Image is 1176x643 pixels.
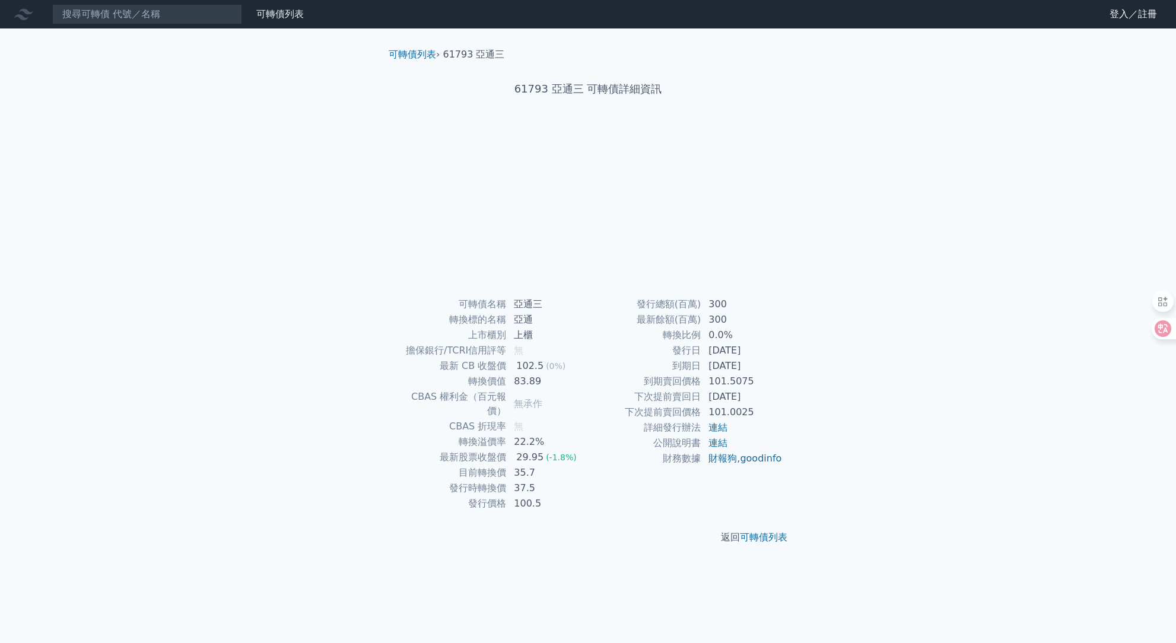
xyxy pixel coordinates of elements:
td: 轉換標的名稱 [393,312,507,327]
td: 300 [701,297,783,312]
td: 目前轉換價 [393,465,507,480]
td: 下次提前賣回價格 [588,405,701,420]
td: 轉換溢價率 [393,434,507,450]
td: 亞通三 [507,297,588,312]
span: 無承作 [514,398,542,409]
td: 詳細發行辦法 [588,420,701,435]
td: [DATE] [701,358,783,374]
td: CBAS 權利金（百元報價） [393,389,507,419]
a: 可轉債列表 [740,531,787,543]
td: [DATE] [701,343,783,358]
a: 連結 [708,437,727,448]
td: 上市櫃別 [393,327,507,343]
td: 300 [701,312,783,327]
td: 亞通 [507,312,588,327]
li: 61793 亞通三 [443,47,505,62]
li: › [389,47,440,62]
a: 可轉債列表 [256,8,304,20]
td: 101.5075 [701,374,783,389]
td: 35.7 [507,465,588,480]
td: 0.0% [701,327,783,343]
td: 發行價格 [393,496,507,511]
span: (0%) [546,361,565,371]
span: 無 [514,421,523,432]
td: 發行日 [588,343,701,358]
td: 下次提前賣回日 [588,389,701,405]
td: 轉換比例 [588,327,701,343]
input: 搜尋可轉債 代號／名稱 [52,4,242,24]
td: 最新 CB 收盤價 [393,358,507,374]
td: 100.5 [507,496,588,511]
td: 101.0025 [701,405,783,420]
td: 公開說明書 [588,435,701,451]
td: 37.5 [507,480,588,496]
td: 發行時轉換價 [393,480,507,496]
td: 最新餘額(百萬) [588,312,701,327]
td: 擔保銀行/TCRI信用評等 [393,343,507,358]
td: 最新股票收盤價 [393,450,507,465]
p: 返回 [379,530,797,545]
a: 登入／註冊 [1100,5,1167,24]
td: 轉換價值 [393,374,507,389]
a: goodinfo [740,453,781,464]
td: 可轉債名稱 [393,297,507,312]
td: [DATE] [701,389,783,405]
a: 可轉債列表 [389,49,436,60]
a: 財報狗 [708,453,737,464]
h1: 61793 亞通三 可轉債詳細資訊 [379,81,797,97]
td: 發行總額(百萬) [588,297,701,312]
td: 到期賣回價格 [588,374,701,389]
td: 22.2% [507,434,588,450]
td: , [701,451,783,466]
td: CBAS 折現率 [393,419,507,434]
td: 財務數據 [588,451,701,466]
span: (-1.8%) [546,453,577,462]
span: 無 [514,345,523,356]
div: 29.95 [514,450,546,464]
div: 102.5 [514,359,546,373]
td: 上櫃 [507,327,588,343]
td: 到期日 [588,358,701,374]
td: 83.89 [507,374,588,389]
a: 連結 [708,422,727,433]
